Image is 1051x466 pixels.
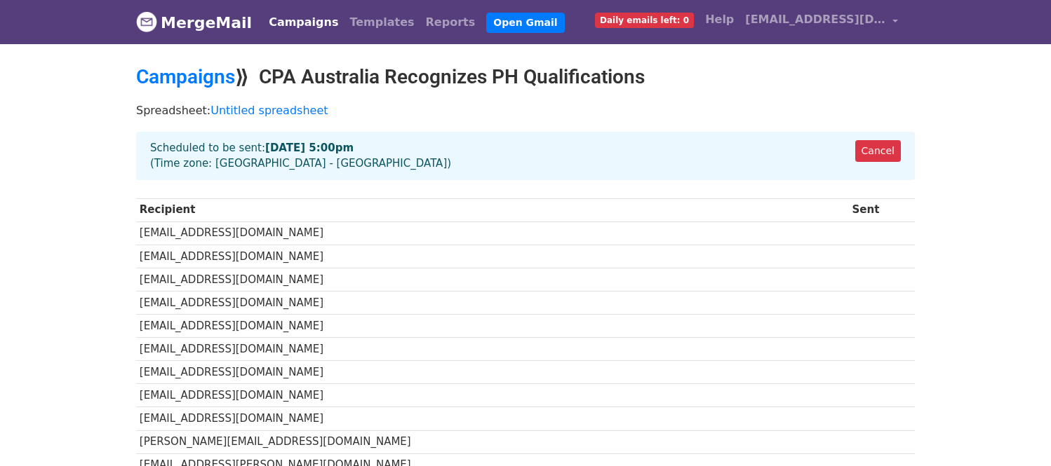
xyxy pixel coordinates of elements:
a: Campaigns [263,8,344,36]
td: [EMAIL_ADDRESS][DOMAIN_NAME] [136,384,849,407]
td: [EMAIL_ADDRESS][DOMAIN_NAME] [136,338,849,361]
a: [EMAIL_ADDRESS][DOMAIN_NAME] [739,6,904,39]
a: Daily emails left: 0 [589,6,699,34]
td: [PERSON_NAME][EMAIL_ADDRESS][DOMAIN_NAME] [136,430,849,453]
img: MergeMail logo [136,11,157,32]
td: [EMAIL_ADDRESS][DOMAIN_NAME] [136,221,849,245]
h2: ⟫ CPA Australia Recognizes PH Qualifications [136,65,915,89]
td: [EMAIL_ADDRESS][DOMAIN_NAME] [136,291,849,314]
td: [EMAIL_ADDRESS][DOMAIN_NAME] [136,407,849,430]
div: Scheduled to be sent: (Time zone: [GEOGRAPHIC_DATA] - [GEOGRAPHIC_DATA]) [136,132,915,180]
td: [EMAIL_ADDRESS][DOMAIN_NAME] [136,245,849,268]
td: [EMAIL_ADDRESS][DOMAIN_NAME] [136,361,849,384]
a: Reports [420,8,481,36]
a: MergeMail [136,8,252,37]
a: Campaigns [136,65,235,88]
th: Recipient [136,198,849,221]
a: Cancel [855,140,901,162]
td: [EMAIL_ADDRESS][DOMAIN_NAME] [136,268,849,291]
th: Sent [849,198,915,221]
a: Untitled spreadsheet [210,104,328,117]
a: Open Gmail [486,13,564,33]
p: Spreadsheet: [136,103,915,118]
a: Help [699,6,739,34]
span: [EMAIL_ADDRESS][DOMAIN_NAME] [745,11,885,28]
strong: [DATE] 5:00pm [265,142,354,154]
a: Templates [344,8,420,36]
span: Daily emails left: 0 [595,13,694,28]
td: [EMAIL_ADDRESS][DOMAIN_NAME] [136,315,849,338]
